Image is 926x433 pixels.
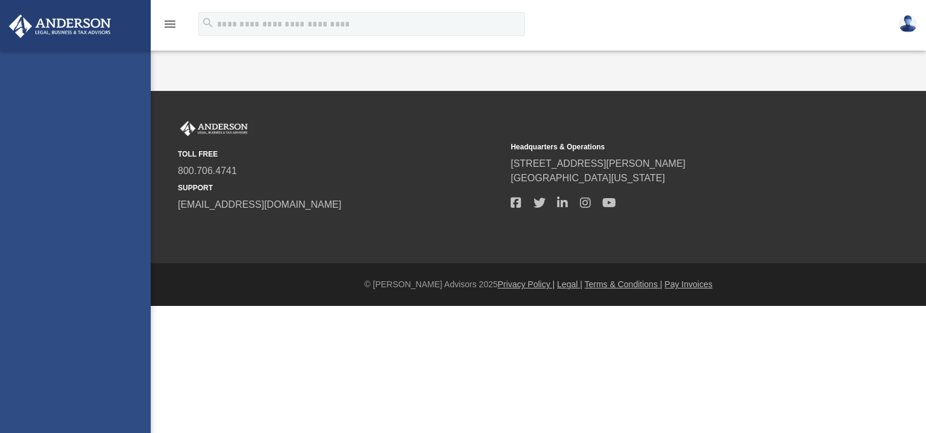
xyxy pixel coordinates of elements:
[664,279,712,289] a: Pay Invoices
[511,173,665,183] a: [GEOGRAPHIC_DATA][US_STATE]
[151,278,926,291] div: © [PERSON_NAME] Advisors 2025
[178,121,250,137] img: Anderson Advisors Platinum Portal
[178,166,237,176] a: 800.706.4741
[511,142,835,152] small: Headquarters & Operations
[557,279,582,289] a: Legal |
[163,23,177,31] a: menu
[585,279,663,289] a: Terms & Conditions |
[178,182,502,193] small: SUPPORT
[5,14,115,38] img: Anderson Advisors Platinum Portal
[201,16,215,30] i: search
[178,149,502,160] small: TOLL FREE
[511,158,685,169] a: [STREET_ADDRESS][PERSON_NAME]
[178,199,341,210] a: [EMAIL_ADDRESS][DOMAIN_NAME]
[163,17,177,31] i: menu
[498,279,555,289] a: Privacy Policy |
[899,15,917,33] img: User Pic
